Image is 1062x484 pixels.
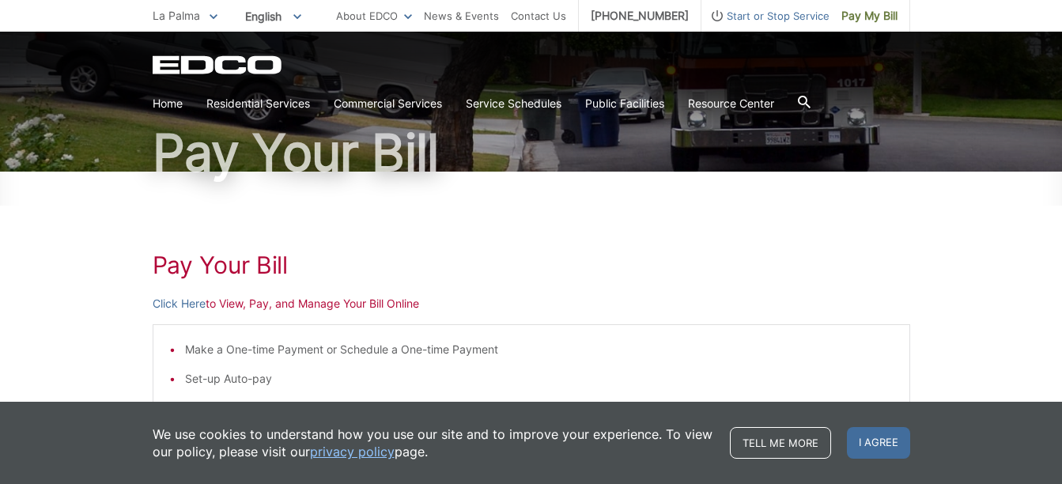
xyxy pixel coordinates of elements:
p: We use cookies to understand how you use our site and to improve your experience. To view our pol... [153,425,714,460]
a: Click Here [153,295,206,312]
a: About EDCO [336,7,412,25]
span: La Palma [153,9,200,22]
p: to View, Pay, and Manage Your Bill Online [153,295,910,312]
li: Manage Stored Payments [185,399,894,417]
span: English [233,3,313,29]
a: Tell me more [730,427,831,459]
a: privacy policy [310,443,395,460]
a: News & Events [424,7,499,25]
a: Residential Services [206,95,310,112]
a: Commercial Services [334,95,442,112]
span: Pay My Bill [841,7,898,25]
li: Make a One-time Payment or Schedule a One-time Payment [185,341,894,358]
h1: Pay Your Bill [153,127,910,178]
a: Public Facilities [585,95,664,112]
span: I agree [847,427,910,459]
a: EDCD logo. Return to the homepage. [153,55,284,74]
a: Resource Center [688,95,774,112]
h1: Pay Your Bill [153,251,910,279]
a: Service Schedules [466,95,561,112]
a: Contact Us [511,7,566,25]
li: Set-up Auto-pay [185,370,894,388]
a: Home [153,95,183,112]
